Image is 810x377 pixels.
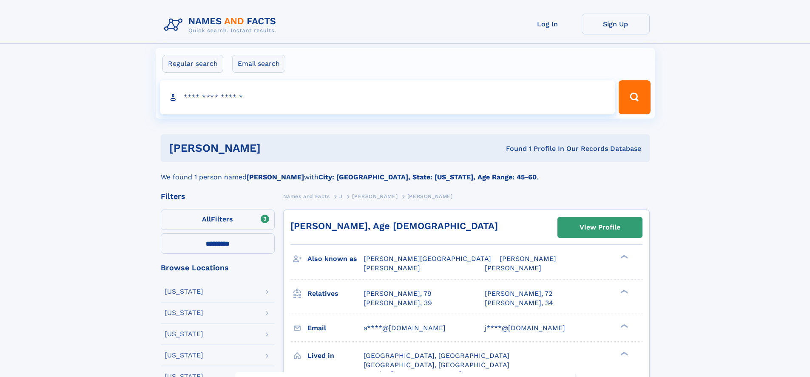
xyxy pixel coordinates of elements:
[514,14,582,34] a: Log In
[202,215,211,223] span: All
[165,309,203,316] div: [US_STATE]
[161,264,275,272] div: Browse Locations
[160,80,615,114] input: search input
[307,349,364,363] h3: Lived in
[165,352,203,359] div: [US_STATE]
[169,143,384,153] h1: [PERSON_NAME]
[339,193,343,199] span: J
[407,193,453,199] span: [PERSON_NAME]
[364,264,420,272] span: [PERSON_NAME]
[290,221,498,231] a: [PERSON_NAME], Age [DEMOGRAPHIC_DATA]
[364,351,509,360] span: [GEOGRAPHIC_DATA], [GEOGRAPHIC_DATA]
[582,14,650,34] a: Sign Up
[618,254,628,260] div: ❯
[352,191,398,201] a: [PERSON_NAME]
[485,289,552,298] a: [PERSON_NAME], 72
[162,55,223,73] label: Regular search
[364,289,432,298] a: [PERSON_NAME], 79
[161,162,650,182] div: We found 1 person named with .
[364,361,509,369] span: [GEOGRAPHIC_DATA], [GEOGRAPHIC_DATA]
[161,210,275,230] label: Filters
[618,289,628,294] div: ❯
[580,218,620,237] div: View Profile
[318,173,537,181] b: City: [GEOGRAPHIC_DATA], State: [US_STATE], Age Range: 45-60
[352,193,398,199] span: [PERSON_NAME]
[618,323,628,329] div: ❯
[364,255,491,263] span: [PERSON_NAME][GEOGRAPHIC_DATA]
[558,217,642,238] a: View Profile
[161,14,283,37] img: Logo Names and Facts
[307,321,364,335] h3: Email
[339,191,343,201] a: J
[500,255,556,263] span: [PERSON_NAME]
[485,264,541,272] span: [PERSON_NAME]
[247,173,304,181] b: [PERSON_NAME]
[161,193,275,200] div: Filters
[364,298,432,308] a: [PERSON_NAME], 39
[165,288,203,295] div: [US_STATE]
[165,331,203,337] div: [US_STATE]
[383,144,641,153] div: Found 1 Profile In Our Records Database
[619,80,650,114] button: Search Button
[283,191,330,201] a: Names and Facts
[307,252,364,266] h3: Also known as
[485,298,553,308] a: [PERSON_NAME], 34
[618,351,628,356] div: ❯
[307,286,364,301] h3: Relatives
[232,55,285,73] label: Email search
